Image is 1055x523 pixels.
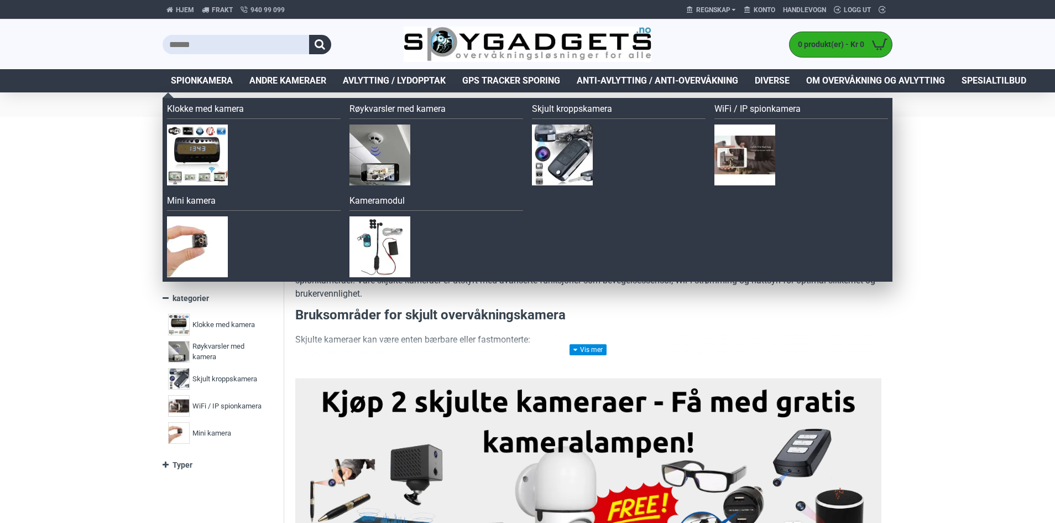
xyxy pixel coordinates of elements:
span: Anti-avlytting / Anti-overvåkning [577,74,738,87]
span: GPS Tracker Sporing [462,74,560,87]
span: Regnskap [696,5,730,15]
a: Handlevogn [779,1,830,19]
span: Handlevogn [783,5,826,15]
span: 940 99 099 [250,5,285,15]
img: Mini kamera [168,422,190,444]
a: Logg ut [830,1,875,19]
a: Klokke med kamera [167,102,341,119]
img: Klokke med kamera [167,125,228,185]
a: Typer [163,455,273,475]
span: Spionkamera [171,74,233,87]
span: Klokke med kamera [192,319,255,330]
a: WiFi / IP spionkamera [714,102,888,119]
img: Skjult kroppskamera [168,368,190,390]
a: 0 produkt(er) - Kr 0 [790,32,892,57]
img: Røykvarsler med kamera [349,125,410,185]
a: Røykvarsler med kamera [349,102,523,119]
span: Skjult kroppskamera [192,374,257,385]
img: Røykvarsler med kamera [168,341,190,363]
a: Anti-avlytting / Anti-overvåkning [568,69,746,92]
span: Hjem [176,5,194,15]
a: kategorier [163,289,273,308]
a: Mini kamera [167,194,341,211]
img: Kameramodul [349,216,410,277]
span: Om overvåkning og avlytting [806,74,945,87]
a: Diverse [746,69,798,92]
a: Avlytting / Lydopptak [335,69,454,92]
a: Kameramodul [349,194,523,211]
a: Om overvåkning og avlytting [798,69,953,92]
span: WiFi / IP spionkamera [192,401,262,412]
a: Spionkamera [163,69,241,92]
span: Røykvarsler med kamera [192,341,264,363]
img: Mini kamera [167,216,228,277]
a: Regnskap [682,1,740,19]
span: Mini kamera [192,428,231,439]
a: Andre kameraer [241,69,335,92]
a: Skjult kroppskamera [532,102,706,119]
img: WiFi / IP spionkamera [168,395,190,417]
a: GPS Tracker Sporing [454,69,568,92]
span: Logg ut [844,5,871,15]
li: Disse kan tas med overalt og brukes til skjult filming i situasjoner der diskresjon er nødvendig ... [317,352,881,379]
span: Avlytting / Lydopptak [343,74,446,87]
img: SpyGadgets.no [404,27,652,63]
img: Klokke med kamera [168,314,190,335]
img: Skjult kroppskamera [532,125,593,185]
h3: Bruksområder for skjult overvåkningskamera [295,306,881,325]
p: Skjulte kameraer kan være enten bærbare eller fastmonterte: [295,333,881,346]
strong: Bærbare spionkameraer: [317,353,418,364]
span: Frakt [212,5,233,15]
a: Spesialtilbud [953,69,1035,92]
img: WiFi / IP spionkamera [714,125,775,185]
span: Konto [754,5,775,15]
span: Diverse [755,74,790,87]
a: Konto [740,1,779,19]
span: Andre kameraer [249,74,326,87]
span: Spesialtilbud [962,74,1026,87]
span: 0 produkt(er) - Kr 0 [790,39,867,50]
